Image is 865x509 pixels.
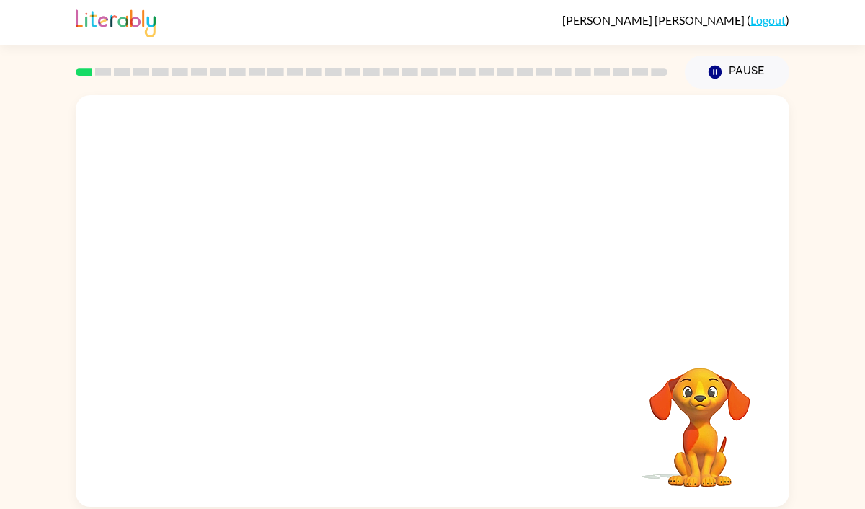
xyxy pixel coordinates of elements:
span: [PERSON_NAME] [PERSON_NAME] [562,13,747,27]
img: Literably [76,6,156,37]
div: ( ) [562,13,789,27]
button: Pause [685,56,789,89]
video: Your browser must support playing .mp4 files to use Literably. Please try using another browser. [628,345,772,490]
a: Logout [750,13,786,27]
